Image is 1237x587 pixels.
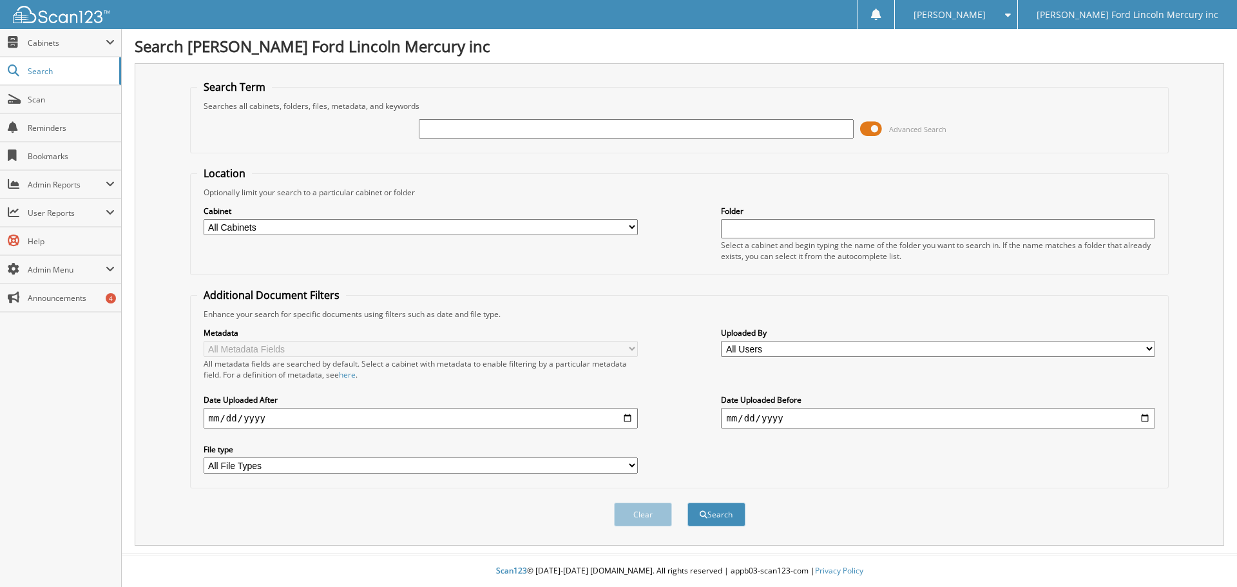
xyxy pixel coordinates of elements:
[721,206,1155,217] label: Folder
[28,37,106,48] span: Cabinets
[889,124,946,134] span: Advanced Search
[687,503,745,526] button: Search
[204,394,638,405] label: Date Uploaded After
[197,101,1162,111] div: Searches all cabinets, folders, files, metadata, and keywords
[28,122,115,133] span: Reminders
[339,369,356,380] a: here
[197,288,346,302] legend: Additional Document Filters
[496,565,527,576] span: Scan123
[815,565,863,576] a: Privacy Policy
[1037,11,1218,19] span: [PERSON_NAME] Ford Lincoln Mercury inc
[614,503,672,526] button: Clear
[721,394,1155,405] label: Date Uploaded Before
[721,240,1155,262] div: Select a cabinet and begin typing the name of the folder you want to search in. If the name match...
[721,408,1155,428] input: end
[28,236,115,247] span: Help
[28,94,115,105] span: Scan
[197,80,272,94] legend: Search Term
[122,555,1237,587] div: © [DATE]-[DATE] [DOMAIN_NAME]. All rights reserved | appb03-scan123-com |
[106,293,116,303] div: 4
[135,35,1224,57] h1: Search [PERSON_NAME] Ford Lincoln Mercury inc
[204,408,638,428] input: start
[204,444,638,455] label: File type
[197,309,1162,320] div: Enhance your search for specific documents using filters such as date and file type.
[204,358,638,380] div: All metadata fields are searched by default. Select a cabinet with metadata to enable filtering b...
[204,327,638,338] label: Metadata
[28,207,106,218] span: User Reports
[914,11,986,19] span: [PERSON_NAME]
[28,293,115,303] span: Announcements
[28,179,106,190] span: Admin Reports
[204,206,638,217] label: Cabinet
[28,151,115,162] span: Bookmarks
[28,66,113,77] span: Search
[197,187,1162,198] div: Optionally limit your search to a particular cabinet or folder
[197,166,252,180] legend: Location
[28,264,106,275] span: Admin Menu
[721,327,1155,338] label: Uploaded By
[13,6,110,23] img: scan123-logo-white.svg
